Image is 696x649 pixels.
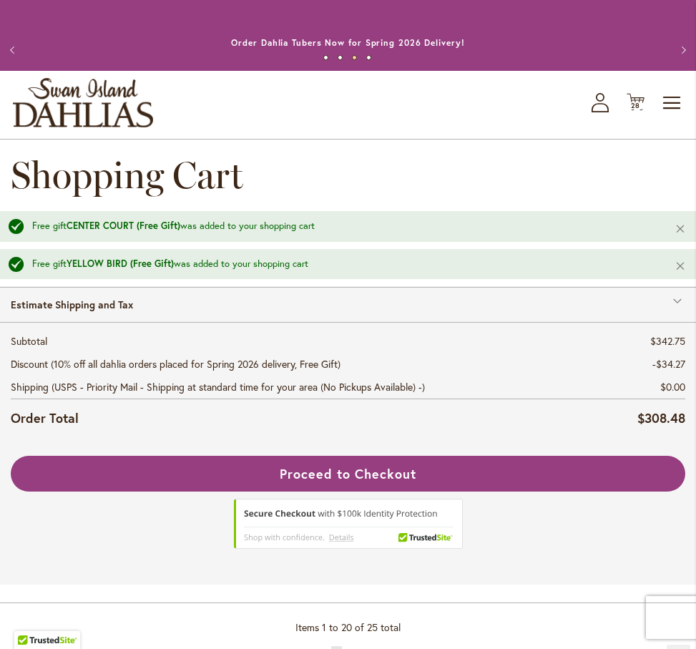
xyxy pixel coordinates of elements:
[11,456,685,492] button: Proceed to Checkout
[11,407,79,428] strong: Order Total
[338,55,343,60] button: 2 of 4
[67,258,174,270] strong: YELLOW BIRD (Free Gift)
[660,380,685,394] span: $0.00
[234,499,463,549] div: TrustedSite Certified
[67,220,180,232] strong: CENTER COURT (Free Gift)
[231,37,464,48] a: Order Dahlia Tubers Now for Spring 2026 Delivery!
[11,357,340,371] span: Discount (10% off all dahlia orders placed for Spring 2026 delivery, Free Gift)
[11,380,49,394] span: Shipping
[631,101,641,110] span: 28
[637,409,685,426] span: $308.48
[11,152,243,197] span: Shopping Cart
[11,330,615,353] th: Subtotal
[667,36,696,64] button: Next
[323,55,328,60] button: 1 of 4
[11,298,133,311] strong: Estimate Shipping and Tax
[13,78,153,127] a: store logo
[627,93,644,112] button: 28
[280,465,416,482] span: Proceed to Checkout
[11,598,51,638] iframe: Launch Accessibility Center
[366,55,371,60] button: 4 of 4
[32,220,653,233] div: Free gift was added to your shopping cart
[52,380,425,394] span: (USPS - Priority Mail - Shipping at standard time for your area (No Pickups Available) -)
[650,334,685,348] span: $342.75
[352,55,357,60] button: 3 of 4
[295,620,401,634] span: Items 1 to 20 of 25 total
[32,258,653,271] div: Free gift was added to your shopping cart
[652,357,685,371] span: -$34.27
